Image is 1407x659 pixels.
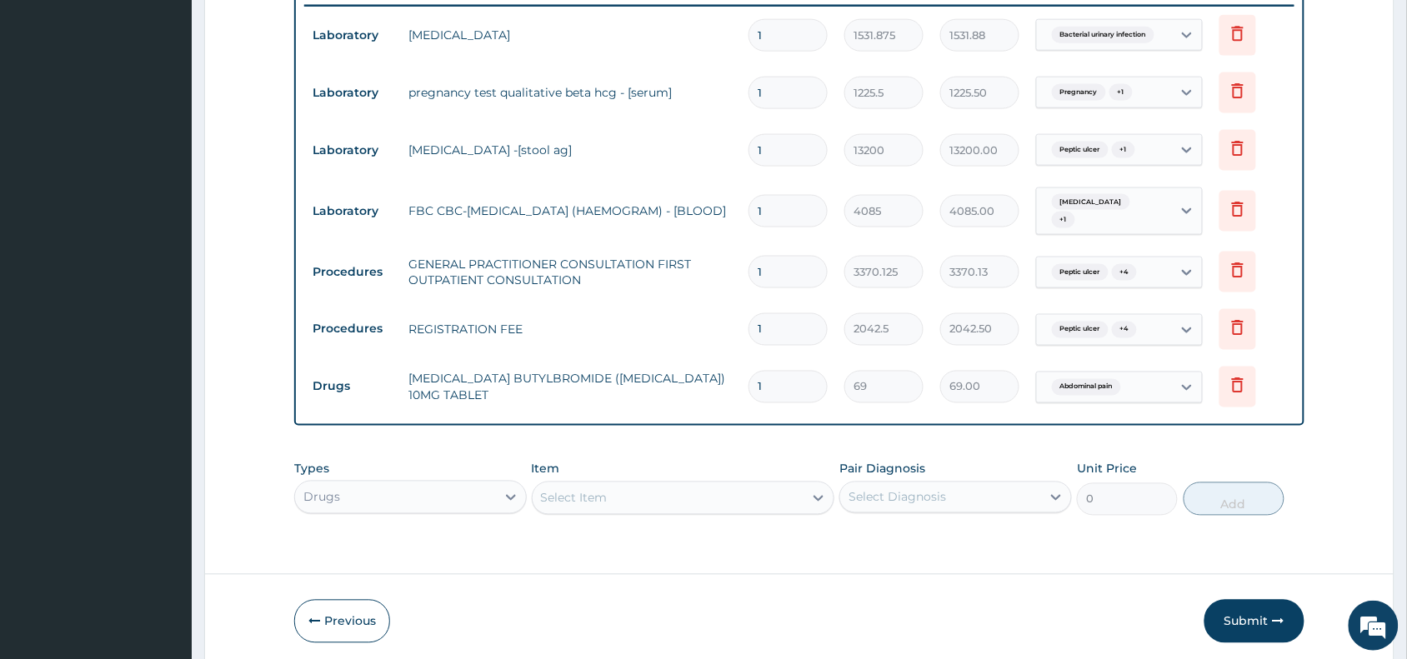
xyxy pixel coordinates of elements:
span: Pregnancy [1052,84,1106,101]
span: Peptic ulcer [1052,322,1109,338]
td: [MEDICAL_DATA] [400,18,740,52]
span: Bacterial urinary infection [1052,27,1154,43]
td: Laboratory [304,196,400,227]
span: We're online! [97,210,230,378]
div: Select Diagnosis [849,489,946,506]
div: Select Item [541,490,608,507]
div: Drugs [303,489,340,506]
td: Laboratory [304,77,400,108]
img: d_794563401_company_1708531726252_794563401 [31,83,68,125]
td: Laboratory [304,20,400,51]
td: [MEDICAL_DATA] BUTYLBROMIDE ([MEDICAL_DATA]) 10MG TABLET [400,362,740,412]
div: Minimize live chat window [273,8,313,48]
label: Unit Price [1077,461,1137,477]
span: + 4 [1112,322,1137,338]
td: GENERAL PRACTITIONER CONSULTATION FIRST OUTPATIENT CONSULTATION [400,247,740,297]
span: + 1 [1052,212,1075,228]
textarea: Type your message and hit 'Enter' [8,455,318,513]
button: Add [1184,482,1284,516]
span: Peptic ulcer [1052,142,1109,158]
td: Procedures [304,314,400,345]
span: + 1 [1112,142,1135,158]
td: pregnancy test qualitative beta hcg - [serum] [400,76,740,109]
span: Peptic ulcer [1052,264,1109,281]
button: Submit [1204,600,1304,643]
button: Previous [294,600,390,643]
label: Item [532,461,560,477]
label: Pair Diagnosis [839,461,925,477]
td: Procedures [304,257,400,287]
span: + 1 [1109,84,1133,101]
div: Chat with us now [87,93,280,115]
td: FBC CBC-[MEDICAL_DATA] (HAEMOGRAM) - [BLOOD] [400,194,740,227]
td: REGISTRATION FEE [400,313,740,347]
label: Types [294,462,329,477]
td: Laboratory [304,135,400,166]
span: Abdominal pain [1052,379,1121,396]
td: Drugs [304,372,400,402]
span: + 4 [1112,264,1137,281]
span: [MEDICAL_DATA] [1052,194,1130,211]
td: [MEDICAL_DATA] -[stool ag] [400,133,740,167]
